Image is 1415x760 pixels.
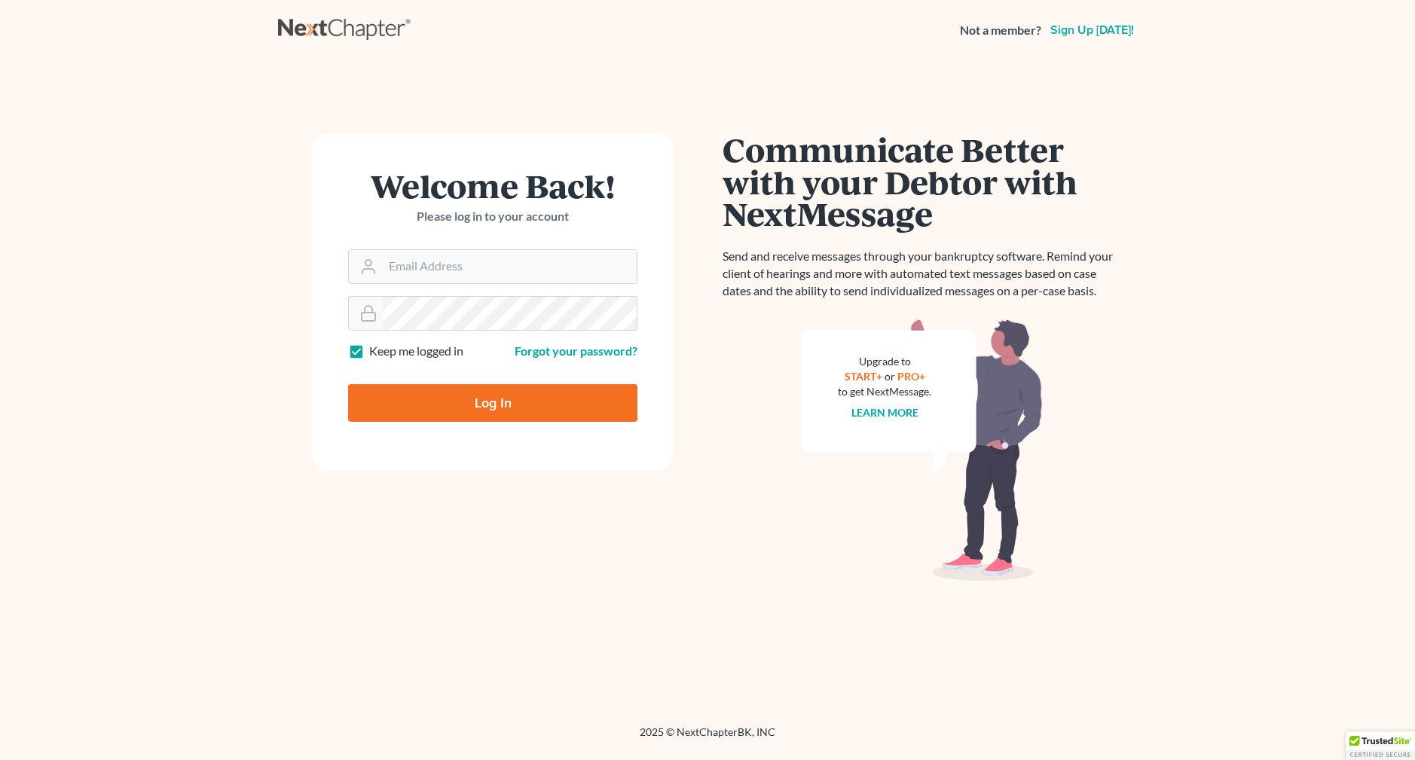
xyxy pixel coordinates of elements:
[851,406,918,419] a: Learn more
[960,22,1041,39] strong: Not a member?
[369,343,463,360] label: Keep me logged in
[348,384,637,422] input: Log In
[885,370,895,383] span: or
[723,133,1122,230] h1: Communicate Better with your Debtor with NextMessage
[1346,731,1415,760] div: TrustedSite Certified
[1047,24,1137,36] a: Sign up [DATE]!
[348,208,637,225] p: Please log in to your account
[838,384,931,399] div: to get NextMessage.
[897,370,925,383] a: PRO+
[348,169,637,202] h1: Welcome Back!
[845,370,882,383] a: START+
[383,250,637,283] input: Email Address
[515,343,637,358] a: Forgot your password?
[838,354,931,369] div: Upgrade to
[802,318,1043,581] img: nextmessage_bg-59042aed3d76b12b5cd301f8e5b87938c9018125f34e5fa2b7a6b67550977c72.svg
[723,248,1122,300] p: Send and receive messages through your bankruptcy software. Remind your client of hearings and mo...
[278,725,1137,752] div: 2025 © NextChapterBK, INC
